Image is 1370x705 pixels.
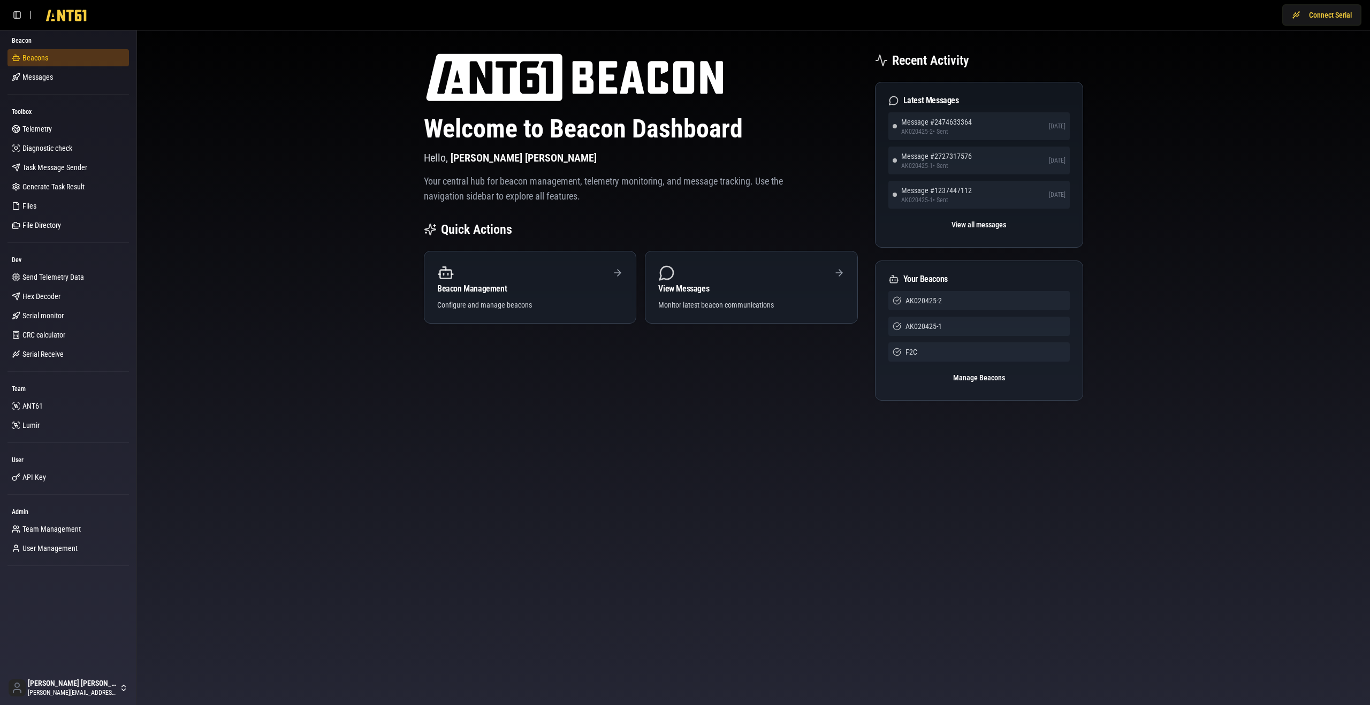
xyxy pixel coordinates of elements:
[7,120,129,137] a: Telemetry
[22,272,84,282] span: Send Telemetry Data
[7,540,129,557] a: User Management
[28,688,117,697] span: [PERSON_NAME][EMAIL_ADDRESS][DOMAIN_NAME]
[22,401,43,411] span: ANT61
[424,150,858,165] p: Hello,
[7,380,129,397] div: Team
[22,52,48,63] span: Beacons
[888,95,1070,106] div: Latest Messages
[7,469,129,486] a: API Key
[905,295,942,306] span: AK020425-2
[22,220,61,231] span: File Directory
[901,196,972,204] span: AK020425-1 • Sent
[901,127,972,136] span: AK020425-2 • Sent
[892,52,969,69] h2: Recent Activity
[7,326,129,343] a: CRC calculator
[905,347,917,357] span: F2C
[901,162,972,170] span: AK020425-1 • Sent
[901,151,972,162] span: Message # 2727317576
[888,368,1070,387] button: Manage Beacons
[451,151,597,164] span: [PERSON_NAME] [PERSON_NAME]
[7,251,129,269] div: Dev
[658,285,844,293] div: View Messages
[22,162,87,173] span: Task Message Sender
[888,215,1070,234] button: View all messages
[7,217,129,234] a: File Directory
[441,221,512,238] h2: Quick Actions
[22,201,36,211] span: Files
[7,288,129,305] a: Hex Decoder
[7,32,129,49] div: Beacon
[22,291,60,302] span: Hex Decoder
[7,451,129,469] div: User
[1049,190,1065,199] span: [DATE]
[424,174,783,204] p: Your central hub for beacon management, telemetry monitoring, and message tracking. Use the navig...
[22,420,40,431] span: Lumir
[22,329,65,340] span: CRC calculator
[905,321,942,332] span: AK020425-1
[22,181,85,192] span: Generate Task Result
[1282,4,1361,26] button: Connect Serial
[7,346,129,363] a: Serial Receive
[28,679,117,688] span: [PERSON_NAME] [PERSON_NAME]
[437,300,623,310] div: Configure and manage beacons
[22,543,78,554] span: User Management
[22,124,52,134] span: Telemetry
[22,524,81,534] span: Team Management
[22,472,46,482] span: API Key
[1049,122,1065,131] span: [DATE]
[7,520,129,538] a: Team Management
[22,349,64,359] span: Serial Receive
[7,103,129,120] div: Toolbox
[22,72,53,82] span: Messages
[7,417,129,434] a: Lumir
[424,116,858,142] h1: Welcome to Beacon Dashboard
[7,269,129,286] a: Send Telemetry Data
[901,185,972,196] span: Message # 1237447112
[22,143,72,154] span: Diagnostic check
[7,397,129,415] a: ANT61
[4,675,132,701] button: [PERSON_NAME] [PERSON_NAME][PERSON_NAME][EMAIL_ADDRESS][DOMAIN_NAME]
[658,300,844,310] div: Monitor latest beacon communications
[901,117,972,127] span: Message # 2474633364
[7,68,129,86] a: Messages
[7,503,129,520] div: Admin
[7,140,129,157] a: Diagnostic check
[7,307,129,324] a: Serial monitor
[22,310,64,321] span: Serial monitor
[1049,156,1065,165] span: [DATE]
[888,274,1070,285] div: Your Beacons
[437,285,623,293] div: Beacon Management
[424,52,725,103] img: ANT61 logo
[7,197,129,214] a: Files
[7,49,129,66] a: Beacons
[7,159,129,176] a: Task Message Sender
[7,178,129,195] a: Generate Task Result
